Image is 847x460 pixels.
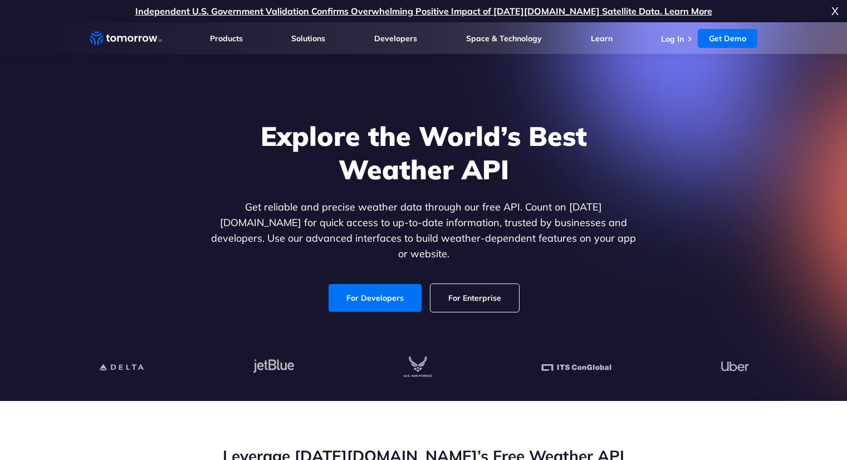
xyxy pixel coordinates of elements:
a: Solutions [291,33,325,43]
a: For Developers [329,284,422,312]
a: Learn [591,33,613,43]
h1: Explore the World’s Best Weather API [209,119,639,186]
a: Home link [90,30,162,47]
a: Get Demo [698,29,757,48]
p: Get reliable and precise weather data through our free API. Count on [DATE][DOMAIN_NAME] for quic... [209,199,639,262]
a: Products [210,33,243,43]
a: Space & Technology [466,33,542,43]
a: Log In [661,34,684,44]
a: Independent U.S. Government Validation Confirms Overwhelming Positive Impact of [DATE][DOMAIN_NAM... [135,6,712,17]
a: Developers [374,33,417,43]
a: For Enterprise [430,284,519,312]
